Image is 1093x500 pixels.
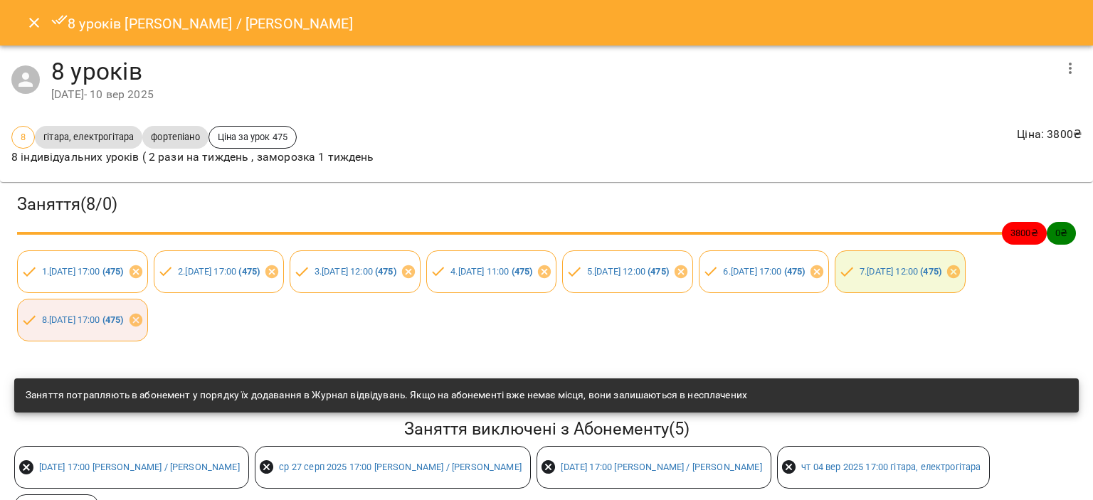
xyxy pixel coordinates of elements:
[784,266,806,277] b: ( 475 )
[648,266,669,277] b: ( 475 )
[587,266,669,277] a: 5.[DATE] 12:00 (475)
[35,130,142,144] span: гітара, електрогітара
[209,130,296,144] span: Ціна за урок 475
[178,266,260,277] a: 2.[DATE] 17:00 (475)
[835,250,966,293] div: 7.[DATE] 12:00 (475)
[860,266,941,277] a: 7.[DATE] 12:00 (475)
[512,266,533,277] b: ( 475 )
[1047,226,1076,240] span: 0 ₴
[102,314,124,325] b: ( 475 )
[11,149,374,166] p: 8 індивідуальних уроків ( 2 рази на тиждень , заморозка 1 тиждень
[375,266,396,277] b: ( 475 )
[154,250,285,293] div: 2.[DATE] 17:00 (475)
[279,462,522,472] a: ср 27 серп 2025 17:00 [PERSON_NAME] / [PERSON_NAME]
[561,462,761,472] a: [DATE] 17:00 [PERSON_NAME] / [PERSON_NAME]
[290,250,421,293] div: 3.[DATE] 12:00 (475)
[42,314,124,325] a: 8.[DATE] 17:00 (475)
[51,11,353,35] h6: 8 уроків [PERSON_NAME] / [PERSON_NAME]
[238,266,260,277] b: ( 475 )
[12,130,34,144] span: 8
[17,193,1076,216] h3: Заняття ( 8 / 0 )
[51,86,1053,103] div: [DATE] - 10 вер 2025
[450,266,532,277] a: 4.[DATE] 11:00 (475)
[26,383,747,408] div: Заняття потрапляють в абонемент у порядку їх додавання в Журнал відвідувань. Якщо на абонементі в...
[562,250,693,293] div: 5.[DATE] 12:00 (475)
[1017,126,1082,143] p: Ціна : 3800 ₴
[315,266,396,277] a: 3.[DATE] 12:00 (475)
[920,266,941,277] b: ( 475 )
[699,250,830,293] div: 6.[DATE] 17:00 (475)
[17,250,148,293] div: 1.[DATE] 17:00 (475)
[801,462,981,472] a: чт 04 вер 2025 17:00 гітара, електрогітара
[17,299,148,341] div: 8.[DATE] 17:00 (475)
[723,266,805,277] a: 6.[DATE] 17:00 (475)
[102,266,124,277] b: ( 475 )
[14,418,1079,440] h5: Заняття виключені з Абонементу ( 5 )
[39,462,240,472] a: [DATE] 17:00 [PERSON_NAME] / [PERSON_NAME]
[51,57,1053,86] h4: 8 уроків
[17,6,51,40] button: Close
[42,266,124,277] a: 1.[DATE] 17:00 (475)
[142,130,208,144] span: фортепіано
[1002,226,1047,240] span: 3800 ₴
[426,250,557,293] div: 4.[DATE] 11:00 (475)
